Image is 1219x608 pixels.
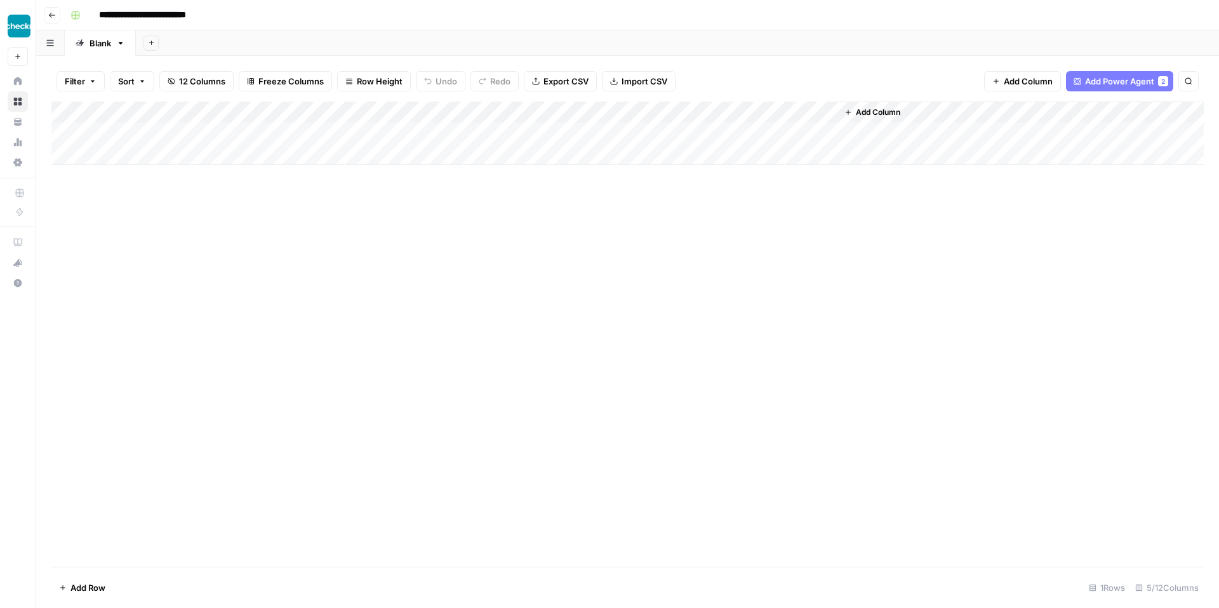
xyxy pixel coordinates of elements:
[1004,75,1053,88] span: Add Column
[8,71,28,91] a: Home
[8,253,28,273] button: What's new?
[1085,75,1154,88] span: Add Power Agent
[110,71,154,91] button: Sort
[524,71,597,91] button: Export CSV
[8,232,28,253] a: AirOps Academy
[8,112,28,132] a: Your Data
[1158,76,1168,86] div: 2
[8,10,28,42] button: Workspace: Checkr
[65,75,85,88] span: Filter
[65,30,136,56] a: Blank
[470,71,519,91] button: Redo
[8,132,28,152] a: Usage
[8,91,28,112] a: Browse
[239,71,332,91] button: Freeze Columns
[416,71,465,91] button: Undo
[1130,578,1204,598] div: 5/12 Columns
[543,75,589,88] span: Export CSV
[436,75,457,88] span: Undo
[70,581,105,594] span: Add Row
[8,273,28,293] button: Help + Support
[337,71,411,91] button: Row Height
[8,152,28,173] a: Settings
[179,75,225,88] span: 12 Columns
[357,75,403,88] span: Row Height
[258,75,324,88] span: Freeze Columns
[1084,578,1130,598] div: 1 Rows
[118,75,135,88] span: Sort
[57,71,105,91] button: Filter
[1161,76,1165,86] span: 2
[159,71,234,91] button: 12 Columns
[839,104,905,121] button: Add Column
[984,71,1061,91] button: Add Column
[602,71,676,91] button: Import CSV
[90,37,111,50] div: Blank
[856,107,900,118] span: Add Column
[51,578,113,598] button: Add Row
[1066,71,1173,91] button: Add Power Agent2
[622,75,667,88] span: Import CSV
[8,15,30,37] img: Checkr Logo
[8,253,27,272] div: What's new?
[490,75,510,88] span: Redo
